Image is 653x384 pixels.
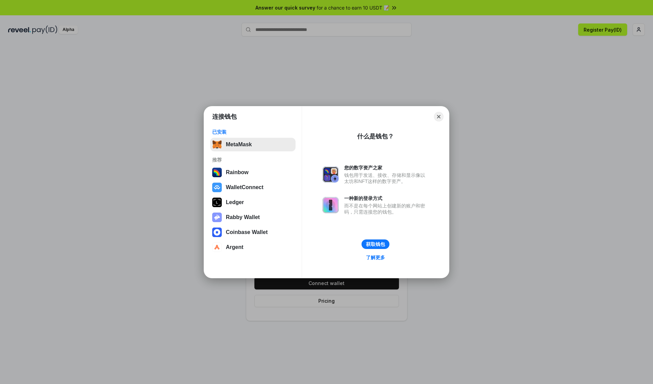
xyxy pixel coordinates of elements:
[210,196,296,209] button: Ledger
[362,253,389,262] a: 了解更多
[344,165,429,171] div: 您的数字资产之家
[362,239,389,249] button: 获取钱包
[210,166,296,179] button: Rainbow
[212,243,222,252] img: svg+xml,%3Csvg%20width%3D%2228%22%20height%3D%2228%22%20viewBox%3D%220%200%2028%2028%22%20fill%3D...
[366,241,385,247] div: 获取钱包
[210,138,296,151] button: MetaMask
[212,198,222,207] img: svg+xml,%3Csvg%20xmlns%3D%22http%3A%2F%2Fwww.w3.org%2F2000%2Fsvg%22%20width%3D%2228%22%20height%3...
[212,183,222,192] img: svg+xml,%3Csvg%20width%3D%2228%22%20height%3D%2228%22%20viewBox%3D%220%200%2028%2028%22%20fill%3D...
[212,168,222,177] img: svg+xml,%3Csvg%20width%3D%22120%22%20height%3D%22120%22%20viewBox%3D%220%200%20120%20120%22%20fil...
[226,244,244,250] div: Argent
[226,169,249,176] div: Rainbow
[212,140,222,149] img: svg+xml,%3Csvg%20fill%3D%22none%22%20height%3D%2233%22%20viewBox%3D%220%200%2035%2033%22%20width%...
[366,254,385,261] div: 了解更多
[210,181,296,194] button: WalletConnect
[226,141,252,148] div: MetaMask
[344,195,429,201] div: 一种新的登录方式
[226,199,244,205] div: Ledger
[210,211,296,224] button: Rabby Wallet
[322,197,339,213] img: svg+xml,%3Csvg%20xmlns%3D%22http%3A%2F%2Fwww.w3.org%2F2000%2Fsvg%22%20fill%3D%22none%22%20viewBox...
[322,166,339,183] img: svg+xml,%3Csvg%20xmlns%3D%22http%3A%2F%2Fwww.w3.org%2F2000%2Fsvg%22%20fill%3D%22none%22%20viewBox...
[434,112,443,121] button: Close
[212,157,294,163] div: 推荐
[212,228,222,237] img: svg+xml,%3Csvg%20width%3D%2228%22%20height%3D%2228%22%20viewBox%3D%220%200%2028%2028%22%20fill%3D...
[212,129,294,135] div: 已安装
[212,213,222,222] img: svg+xml,%3Csvg%20xmlns%3D%22http%3A%2F%2Fwww.w3.org%2F2000%2Fsvg%22%20fill%3D%22none%22%20viewBox...
[357,132,394,140] div: 什么是钱包？
[226,229,268,235] div: Coinbase Wallet
[210,226,296,239] button: Coinbase Wallet
[210,240,296,254] button: Argent
[226,214,260,220] div: Rabby Wallet
[226,184,264,190] div: WalletConnect
[344,172,429,184] div: 钱包用于发送、接收、存储和显示像以太坊和NFT这样的数字资产。
[212,113,237,121] h1: 连接钱包
[344,203,429,215] div: 而不是在每个网站上创建新的账户和密码，只需连接您的钱包。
